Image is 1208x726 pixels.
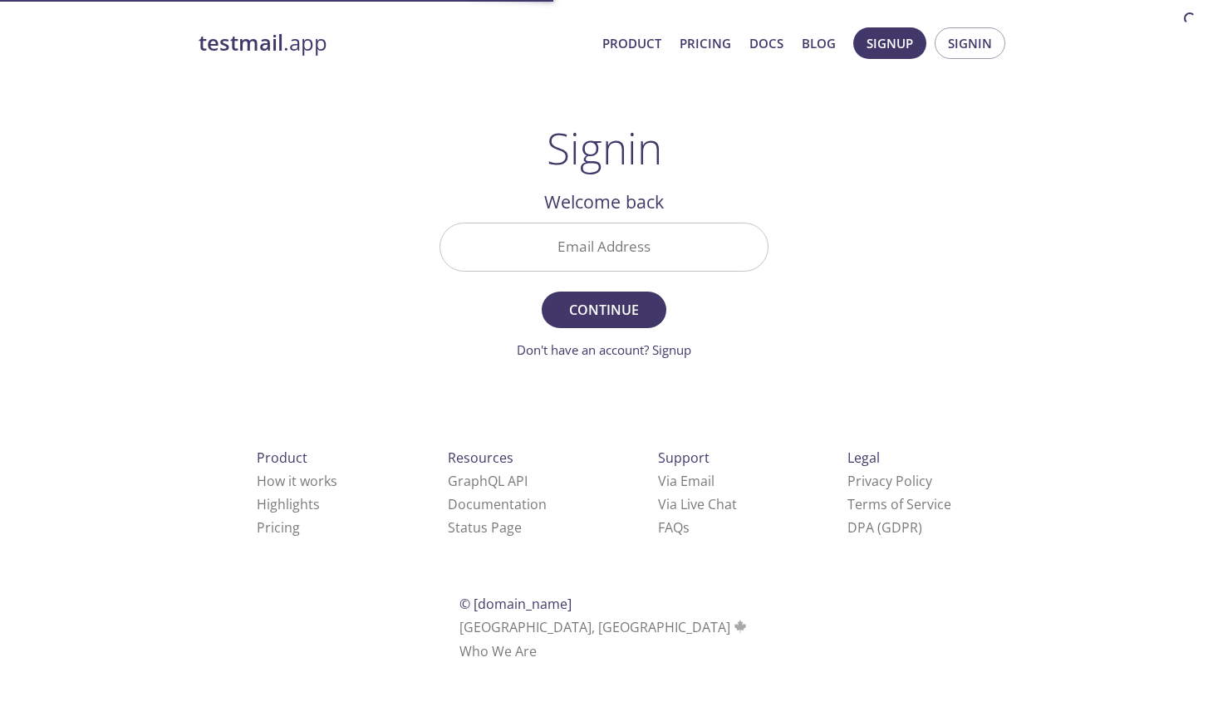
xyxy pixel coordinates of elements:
[448,518,522,537] a: Status Page
[680,32,731,54] a: Pricing
[602,32,661,54] a: Product
[199,29,589,57] a: testmail.app
[199,28,283,57] strong: testmail
[853,27,926,59] button: Signup
[658,495,737,513] a: Via Live Chat
[935,27,1005,59] button: Signin
[517,341,691,358] a: Don't have an account? Signup
[459,642,537,660] a: Who We Are
[448,449,513,467] span: Resources
[257,518,300,537] a: Pricing
[448,472,528,490] a: GraphQL API
[948,32,992,54] span: Signin
[683,518,690,537] span: s
[439,188,769,216] h2: Welcome back
[658,518,690,537] a: FAQ
[448,495,547,513] a: Documentation
[547,123,662,173] h1: Signin
[658,472,714,490] a: Via Email
[459,618,749,636] span: [GEOGRAPHIC_DATA], [GEOGRAPHIC_DATA]
[847,495,951,513] a: Terms of Service
[802,32,836,54] a: Blog
[257,495,320,513] a: Highlights
[459,595,572,613] span: © [DOMAIN_NAME]
[542,292,666,328] button: Continue
[749,32,783,54] a: Docs
[257,472,337,490] a: How it works
[658,449,710,467] span: Support
[867,32,913,54] span: Signup
[847,449,880,467] span: Legal
[257,449,307,467] span: Product
[847,472,932,490] a: Privacy Policy
[847,518,922,537] a: DPA (GDPR)
[560,298,648,321] span: Continue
